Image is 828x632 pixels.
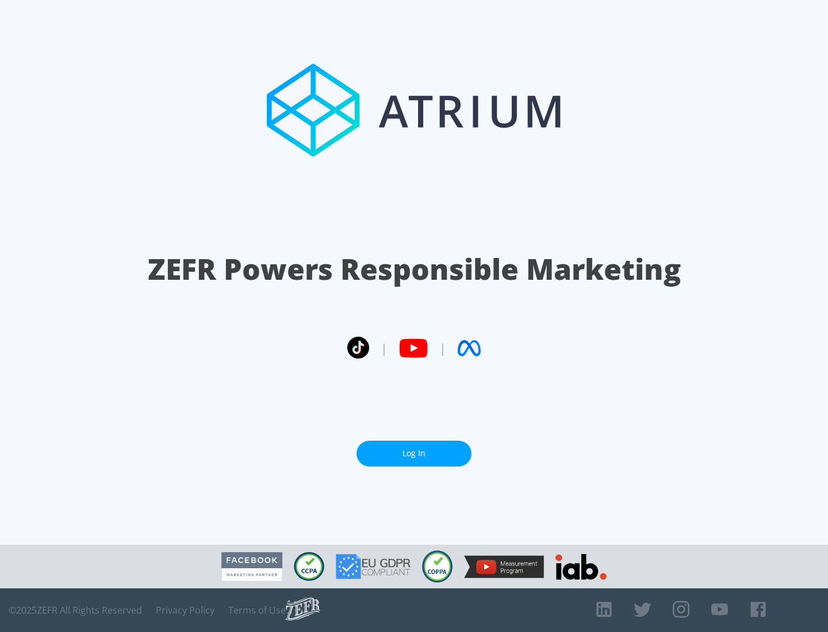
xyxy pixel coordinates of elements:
a: Terms of Use [228,604,286,616]
img: YouTube Measurement Program [464,556,544,578]
span: | [439,340,446,357]
a: Privacy Policy [156,604,214,616]
span: | [381,340,388,357]
img: COPPA Compliant [422,550,453,583]
img: CCPA Compliant [294,552,324,581]
a: Log In [356,441,471,467]
img: GDPR Compliant [336,554,411,579]
span: © 2025 ZEFR All Rights Reserved [9,604,142,616]
img: Facebook Marketing Partner [221,552,282,581]
img: IAB [555,554,607,580]
h1: ZEFR Powers Responsible Marketing [148,249,681,289]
